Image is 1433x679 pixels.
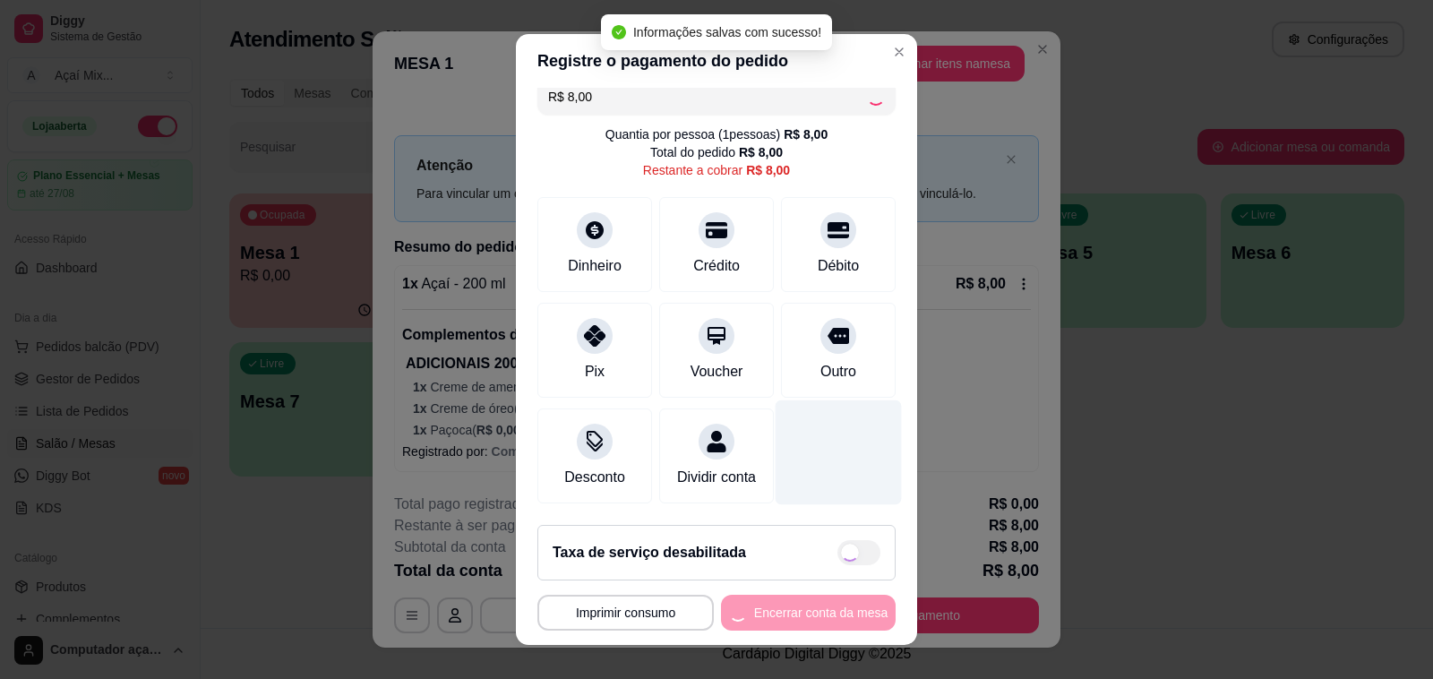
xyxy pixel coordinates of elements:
[739,143,783,161] div: R$ 8,00
[564,467,625,488] div: Desconto
[568,255,622,277] div: Dinheiro
[818,255,859,277] div: Débito
[746,161,790,179] div: R$ 8,00
[867,88,885,106] div: Loading
[537,595,714,631] button: Imprimir consumo
[784,125,828,143] div: R$ 8,00
[677,467,756,488] div: Dividir conta
[553,542,746,563] h2: Taxa de serviço desabilitada
[585,361,605,382] div: Pix
[605,125,828,143] div: Quantia por pessoa ( 1 pessoas)
[650,143,783,161] div: Total do pedido
[885,38,914,66] button: Close
[633,25,821,39] span: Informações salvas com sucesso!
[691,361,743,382] div: Voucher
[612,25,626,39] span: check-circle
[693,255,740,277] div: Crédito
[548,79,867,115] input: Ex.: hambúrguer de cordeiro
[820,361,856,382] div: Outro
[516,34,917,88] header: Registre o pagamento do pedido
[643,161,790,179] div: Restante a cobrar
